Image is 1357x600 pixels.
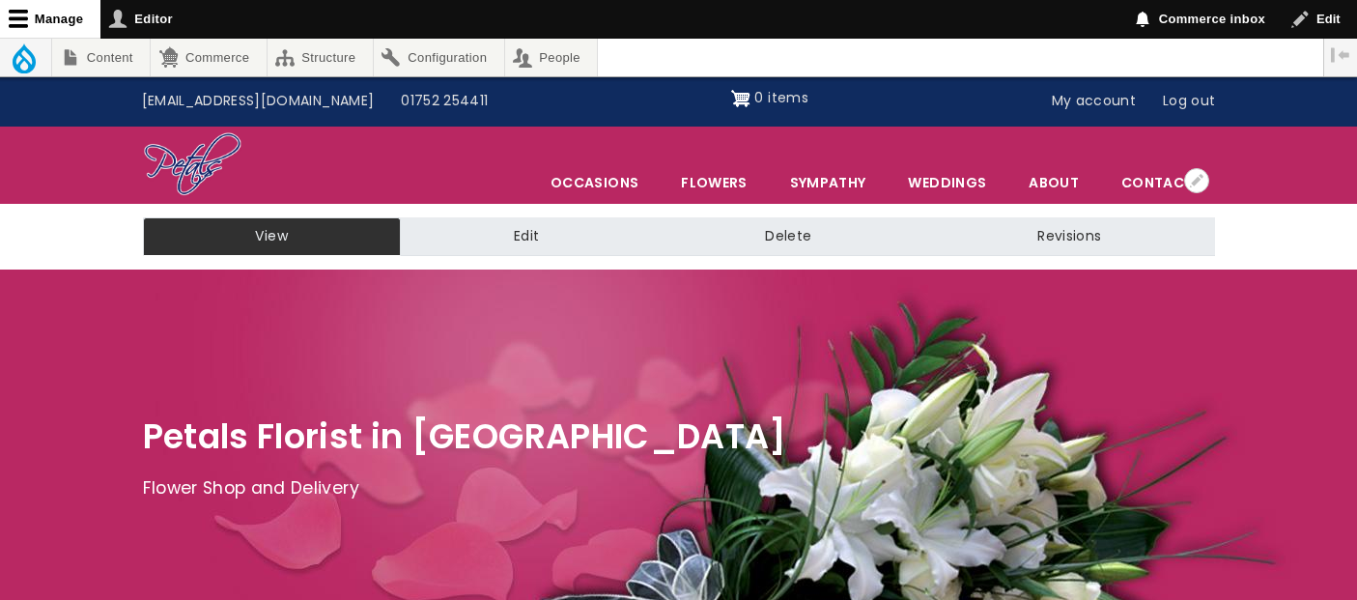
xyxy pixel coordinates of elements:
a: Configuration [374,39,504,76]
button: Vertical orientation [1324,39,1357,71]
a: Edit [401,217,652,256]
a: Sympathy [770,162,887,203]
a: Revisions [924,217,1214,256]
img: Home [143,131,242,199]
span: Petals Florist in [GEOGRAPHIC_DATA] [143,413,787,460]
a: Flowers [661,162,767,203]
a: Structure [268,39,373,76]
nav: Tabs [128,217,1230,256]
a: My account [1038,83,1150,120]
img: Shopping cart [731,83,750,114]
button: Open configuration options [1184,168,1209,193]
a: People [505,39,598,76]
a: Content [52,39,150,76]
a: View [143,217,401,256]
a: [EMAIL_ADDRESS][DOMAIN_NAME] [128,83,388,120]
span: 0 items [754,88,807,107]
a: Contact [1101,162,1213,203]
a: Shopping cart 0 items [731,83,808,114]
span: Occasions [530,162,659,203]
a: Delete [652,217,924,256]
a: 01752 254411 [387,83,501,120]
a: Commerce [151,39,266,76]
a: Log out [1149,83,1229,120]
p: Flower Shop and Delivery [143,474,1215,503]
span: Weddings [888,162,1006,203]
a: About [1008,162,1099,203]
